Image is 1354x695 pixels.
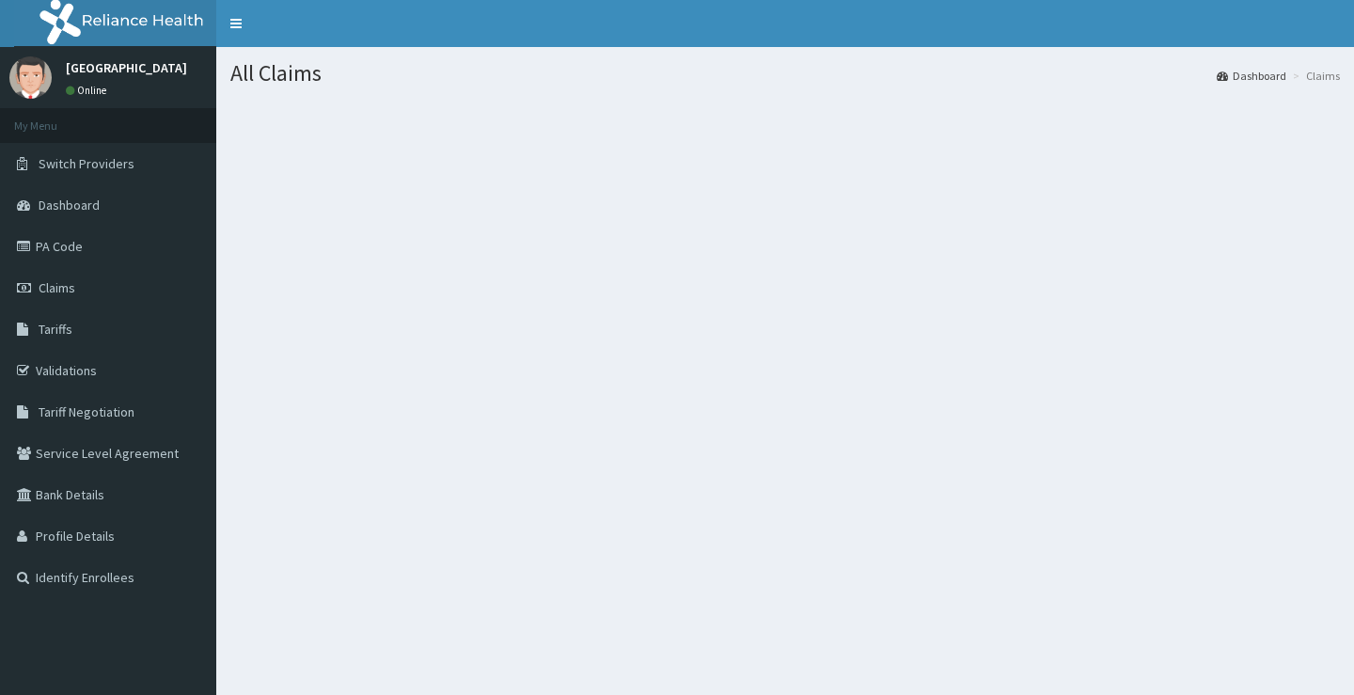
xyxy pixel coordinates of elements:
[9,56,52,99] img: User Image
[39,279,75,296] span: Claims
[39,155,134,172] span: Switch Providers
[66,84,111,97] a: Online
[39,321,72,338] span: Tariffs
[1288,68,1340,84] li: Claims
[39,403,134,420] span: Tariff Negotiation
[39,197,100,213] span: Dashboard
[1217,68,1286,84] a: Dashboard
[230,61,1340,86] h1: All Claims
[66,61,187,74] p: [GEOGRAPHIC_DATA]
